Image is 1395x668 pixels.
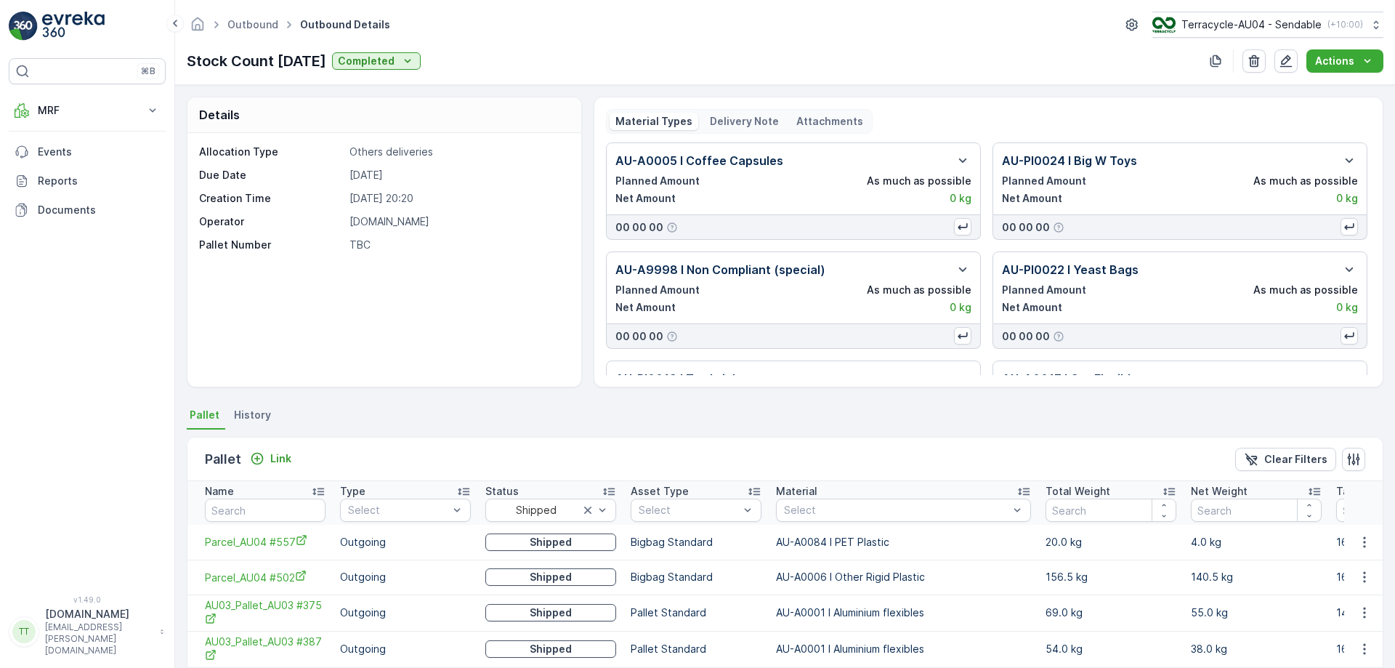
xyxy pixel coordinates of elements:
[338,54,395,68] p: Completed
[1002,370,1138,387] p: AU-A0017 I Gnr Flexible
[12,620,36,643] div: TT
[9,12,38,41] img: logo
[199,145,344,159] p: Allocation Type
[333,525,478,560] td: Outgoing
[349,214,566,229] p: [DOMAIN_NAME]
[205,499,325,522] input: Search
[1336,191,1358,206] p: 0 kg
[205,598,325,628] a: AU03_Pallet_AU03 #375
[349,191,566,206] p: [DATE] 20:20
[615,152,783,169] p: AU-A0005 I Coffee Capsules
[1038,595,1184,631] td: 69.0 kg
[199,214,344,229] p: Operator
[623,631,769,667] td: Pallet Standard
[270,451,291,466] p: Link
[1191,499,1322,522] input: Search
[666,222,678,233] div: Help Tooltip Icon
[297,17,393,32] span: Outbound Details
[234,408,271,422] span: History
[9,137,166,166] a: Events
[1002,220,1050,235] p: 00 00 00
[485,640,616,658] button: Shipped
[205,635,325,664] a: AU03_Pallet_AU03 #387
[333,631,478,667] td: Outgoing
[485,534,616,551] button: Shipped
[1002,261,1139,278] p: AU-PI0022 I Yeast Bags
[615,220,663,235] p: 00 00 00
[710,114,779,129] p: Delivery Note
[769,525,1038,560] td: AU-A0084 I PET Plastic
[769,595,1038,631] td: AU-A0001 I Aluminium flexibles
[1002,152,1137,169] p: AU-PI0024 I Big W Toys
[199,106,240,124] p: Details
[769,631,1038,667] td: AU-A0001 I Aluminium flexibles
[340,484,365,499] p: Type
[1327,19,1363,31] p: ( +10:00 )
[333,595,478,631] td: Outgoing
[349,238,566,252] p: TBC
[205,449,241,470] p: Pallet
[332,52,421,70] button: Completed
[631,484,689,499] p: Asset Type
[38,203,160,217] p: Documents
[485,484,519,499] p: Status
[615,300,676,315] p: Net Amount
[1184,595,1329,631] td: 55.0 kg
[9,196,166,225] a: Documents
[530,570,572,584] p: Shipped
[1002,300,1062,315] p: Net Amount
[615,114,692,129] p: Material Types
[190,408,219,422] span: Pallet
[666,331,678,342] div: Help Tooltip Icon
[38,103,137,118] p: MRF
[1046,499,1176,522] input: Search
[199,238,344,252] p: Pallet Number
[9,607,166,656] button: TT[DOMAIN_NAME][EMAIL_ADDRESS][PERSON_NAME][DOMAIN_NAME]
[615,191,676,206] p: Net Amount
[1264,452,1327,467] p: Clear Filters
[333,560,478,595] td: Outgoing
[769,560,1038,595] td: AU-A0006 I Other Rigid Plastic
[1235,448,1336,471] button: Clear Filters
[1191,484,1248,499] p: Net Weight
[530,535,572,550] p: Shipped
[205,570,325,585] a: Parcel_AU04 #502
[38,145,160,159] p: Events
[1002,329,1050,344] p: 00 00 00
[615,370,745,387] p: AU-PI0019 I Toy bricks
[349,145,566,159] p: Others deliveries
[1038,560,1184,595] td: 156.5 kg
[141,65,155,77] p: ⌘B
[615,283,700,297] p: Planned Amount
[348,503,448,518] p: Select
[1315,54,1354,68] p: Actions
[485,568,616,586] button: Shipped
[1184,631,1329,667] td: 38.0 kg
[623,595,769,631] td: Pallet Standard
[9,96,166,125] button: MRF
[1181,17,1322,32] p: Terracycle-AU04 - Sendable
[205,484,234,499] p: Name
[1038,631,1184,667] td: 54.0 kg
[623,560,769,595] td: Bigbag Standard
[1253,174,1358,188] p: As much as possible
[1306,49,1383,73] button: Actions
[38,174,160,188] p: Reports
[45,621,153,656] p: [EMAIL_ADDRESS][PERSON_NAME][DOMAIN_NAME]
[867,283,971,297] p: As much as possible
[1053,331,1064,342] div: Help Tooltip Icon
[42,12,105,41] img: logo_light-DOdMpM7g.png
[867,174,971,188] p: As much as possible
[530,605,572,620] p: Shipped
[1002,283,1086,297] p: Planned Amount
[776,484,817,499] p: Material
[1184,525,1329,560] td: 4.0 kg
[1038,525,1184,560] td: 20.0 kg
[349,168,566,182] p: [DATE]
[615,261,825,278] p: AU-A9998 I Non Compliant (special)
[205,534,325,550] a: Parcel_AU04 #557
[615,329,663,344] p: 00 00 00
